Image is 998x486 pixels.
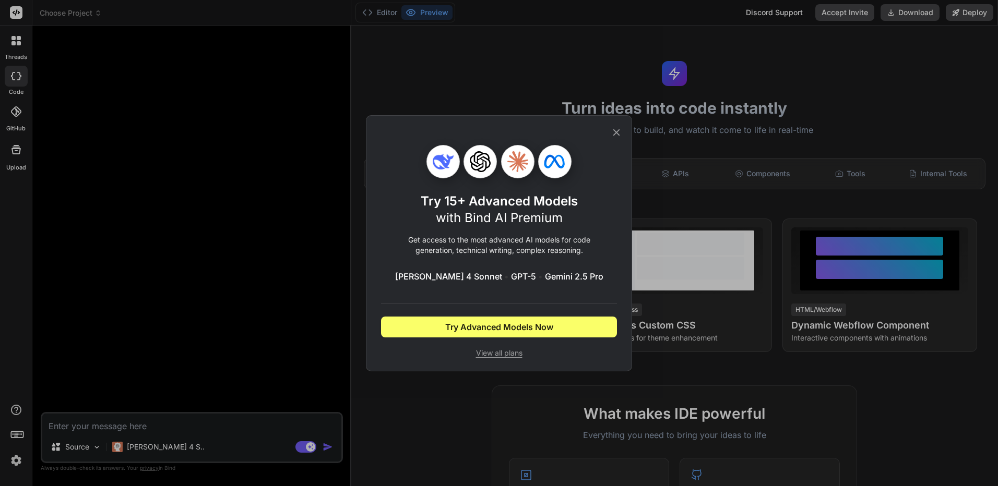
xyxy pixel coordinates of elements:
[436,210,563,225] span: with Bind AI Premium
[433,151,454,172] img: Deepseek
[381,235,617,256] p: Get access to the most advanced AI models for code generation, technical writing, complex reasoning.
[511,270,536,283] span: GPT-5
[395,270,502,283] span: [PERSON_NAME] 4 Sonnet
[445,321,553,333] span: Try Advanced Models Now
[381,317,617,337] button: Try Advanced Models Now
[545,270,603,283] span: Gemini 2.5 Pro
[421,193,578,226] h1: Try 15+ Advanced Models
[538,270,543,283] span: •
[504,270,509,283] span: •
[381,348,617,358] span: View all plans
